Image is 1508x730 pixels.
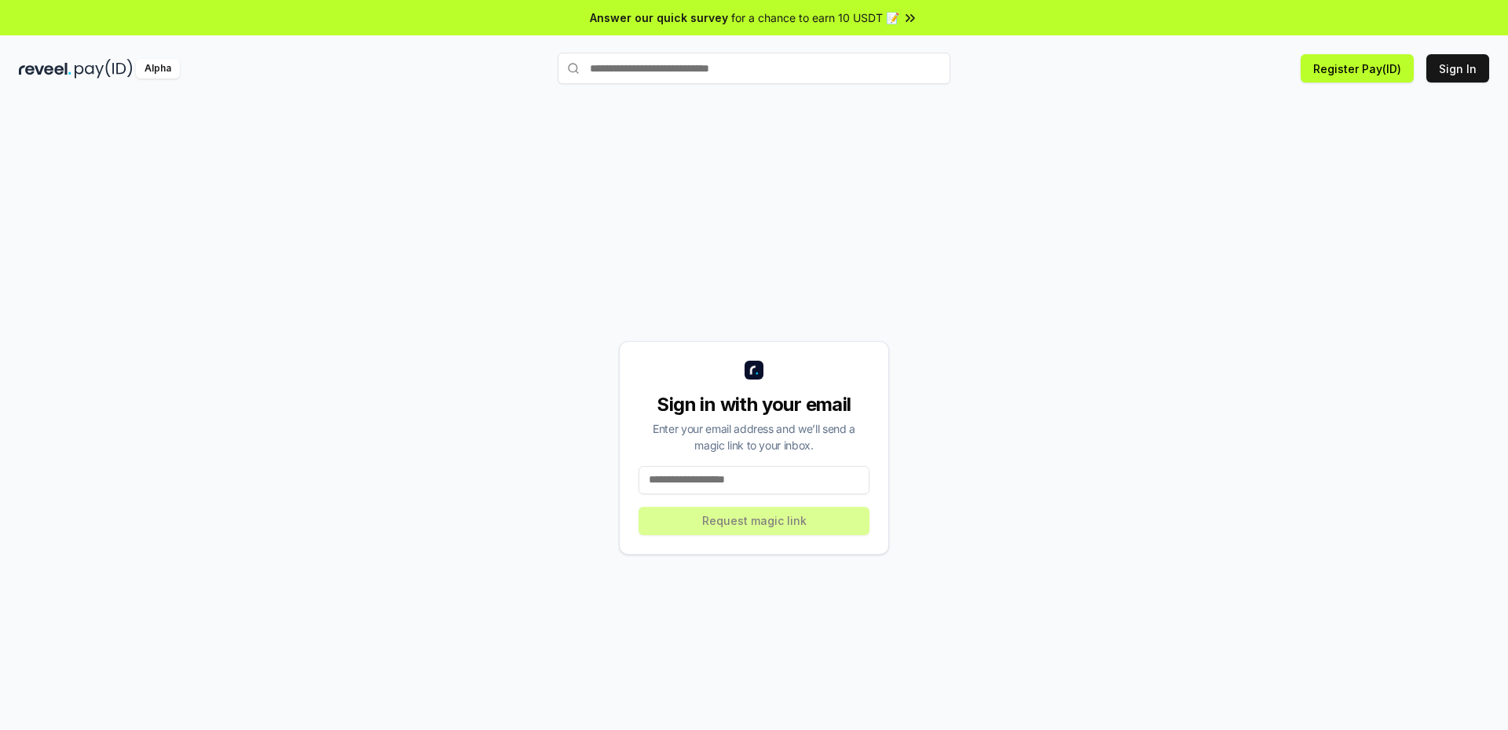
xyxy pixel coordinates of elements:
[590,9,728,26] span: Answer our quick survey
[19,59,71,79] img: reveel_dark
[136,59,180,79] div: Alpha
[639,392,869,417] div: Sign in with your email
[1301,54,1414,83] button: Register Pay(ID)
[639,420,869,453] div: Enter your email address and we’ll send a magic link to your inbox.
[1426,54,1489,83] button: Sign In
[75,59,133,79] img: pay_id
[745,361,763,380] img: logo_small
[731,9,899,26] span: for a chance to earn 10 USDT 📝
